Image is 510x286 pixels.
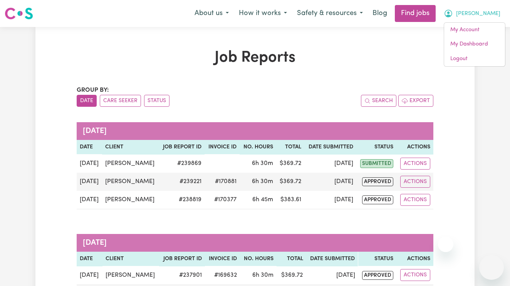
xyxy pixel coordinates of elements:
[5,5,33,22] a: Careseekers logo
[277,266,306,284] td: $ 369.72
[77,191,102,209] td: [DATE]
[205,173,240,191] td: #170881
[77,155,102,173] td: [DATE]
[252,272,273,278] span: 6 hours 30 minutes
[444,52,505,66] a: Logout
[5,7,33,20] img: Careseekers logo
[444,22,505,67] div: My Account
[102,191,159,209] td: [PERSON_NAME]
[396,140,433,155] th: Actions
[77,87,109,93] span: Group by:
[444,23,505,37] a: My Account
[159,266,205,284] td: # 237901
[361,95,396,107] button: Search
[102,140,159,155] th: Client
[234,5,292,22] button: How it works
[276,173,305,191] td: $ 369.72
[77,234,433,252] caption: [DATE]
[400,176,430,188] button: Actions
[159,173,204,191] td: # 239221
[304,191,356,209] td: [DATE]
[77,140,102,155] th: Date
[159,191,204,209] td: # 238819
[444,37,505,52] a: My Dashboard
[479,255,504,280] iframe: Button to launch messaging window
[144,95,169,107] button: sort invoices by paid status
[240,140,276,155] th: No. Hours
[398,95,433,107] button: Export
[102,173,159,191] td: [PERSON_NAME]
[276,155,305,173] td: $ 369.72
[252,197,273,203] span: 6 hours 45 minutes
[205,140,240,155] th: Invoice ID
[362,271,393,280] span: approved
[368,5,392,22] a: Blog
[205,252,240,266] th: Invoice ID
[77,122,433,140] caption: [DATE]
[395,5,436,22] a: Find jobs
[304,140,356,155] th: Date Submitted
[159,155,204,173] td: # 239869
[205,191,240,209] td: #170377
[77,173,102,191] td: [DATE]
[396,252,433,266] th: Actions
[102,266,159,284] td: [PERSON_NAME]
[77,252,102,266] th: Date
[362,195,393,204] span: approved
[400,269,430,281] button: Actions
[304,173,356,191] td: [DATE]
[240,252,277,266] th: No. Hours
[292,5,368,22] button: Safety & resources
[159,252,205,266] th: Job Report ID
[252,160,273,167] span: 6 hours 30 minutes
[356,140,396,155] th: Status
[276,191,305,209] td: $ 383.61
[358,252,396,266] th: Status
[276,140,305,155] th: Total
[205,266,240,284] td: #169632
[360,159,393,168] span: submitted
[277,252,306,266] th: Total
[456,10,500,18] span: [PERSON_NAME]
[102,155,159,173] td: [PERSON_NAME]
[77,95,97,107] button: sort invoices by date
[362,177,393,186] span: approved
[102,252,159,266] th: Client
[306,252,358,266] th: Date Submitted
[252,178,273,185] span: 6 hours 30 minutes
[306,266,358,284] td: [DATE]
[438,237,453,252] iframe: Close message
[77,49,433,67] h1: Job Reports
[439,5,505,22] button: My Account
[190,5,234,22] button: About us
[400,158,430,170] button: Actions
[304,155,356,173] td: [DATE]
[77,266,102,284] td: [DATE]
[400,194,430,206] button: Actions
[159,140,204,155] th: Job Report ID
[100,95,141,107] button: sort invoices by care seeker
